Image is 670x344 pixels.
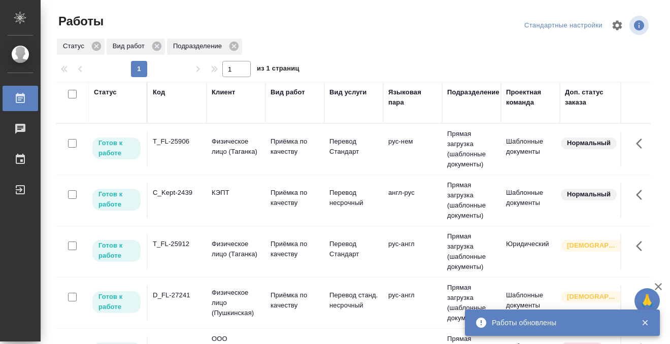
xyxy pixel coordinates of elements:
[383,183,442,218] td: англ-рус
[212,239,260,259] p: Физическое лицо (Таганка)
[567,138,611,148] p: Нормальный
[212,288,260,318] p: Физическое лицо (Пушкинская)
[567,189,611,199] p: Нормальный
[506,87,555,108] div: Проектная команда
[501,183,560,218] td: Шаблонные документы
[630,183,654,207] button: Здесь прячутся важные кнопки
[271,239,319,259] p: Приёмка по качеству
[630,285,654,309] button: Здесь прячутся важные кнопки
[173,41,225,51] p: Подразделение
[113,41,148,51] p: Вид работ
[567,240,618,251] p: [DEMOGRAPHIC_DATA]
[153,239,202,249] div: T_FL-25912
[383,131,442,167] td: рус-нем
[388,87,437,108] div: Языковая пара
[567,292,618,302] p: [DEMOGRAPHIC_DATA]
[442,124,501,175] td: Прямая загрузка (шаблонные документы)
[383,234,442,269] td: рус-англ
[630,234,654,258] button: Здесь прячутся важные кнопки
[442,175,501,226] td: Прямая загрузка (шаблонные документы)
[212,188,260,198] p: КЭПТ
[630,131,654,156] button: Здесь прячутся важные кнопки
[565,87,618,108] div: Доп. статус заказа
[98,292,135,312] p: Готов к работе
[447,87,499,97] div: Подразделение
[153,188,202,198] div: C_Kept-2439
[634,288,660,314] button: 🙏
[501,234,560,269] td: Юридический
[329,239,378,259] p: Перевод Стандарт
[212,87,235,97] div: Клиент
[153,136,202,147] div: T_FL-25906
[271,136,319,157] p: Приёмка по качеству
[492,318,626,328] div: Работы обновлены
[98,138,135,158] p: Готов к работе
[91,136,142,160] div: Исполнитель может приступить к работе
[57,39,105,55] div: Статус
[629,16,651,35] span: Посмотреть информацию
[257,62,299,77] span: из 1 страниц
[167,39,242,55] div: Подразделение
[212,136,260,157] p: Физическое лицо (Таганка)
[153,290,202,300] div: D_FL-27241
[107,39,165,55] div: Вид работ
[153,87,165,97] div: Код
[98,240,135,261] p: Готов к работе
[442,278,501,328] td: Прямая загрузка (шаблонные документы)
[442,226,501,277] td: Прямая загрузка (шаблонные документы)
[91,290,142,314] div: Исполнитель может приступить к работе
[634,318,655,327] button: Закрыть
[329,136,378,157] p: Перевод Стандарт
[501,285,560,321] td: Шаблонные документы
[639,290,656,312] span: 🙏
[383,285,442,321] td: рус-англ
[271,87,305,97] div: Вид работ
[91,188,142,212] div: Исполнитель может приступить к работе
[271,188,319,208] p: Приёмка по качеству
[91,239,142,263] div: Исполнитель может приступить к работе
[329,188,378,208] p: Перевод несрочный
[94,87,117,97] div: Статус
[63,41,88,51] p: Статус
[329,87,367,97] div: Вид услуги
[522,18,605,33] div: split button
[605,13,629,38] span: Настроить таблицу
[271,290,319,311] p: Приёмка по качеству
[501,131,560,167] td: Шаблонные документы
[329,290,378,311] p: Перевод станд. несрочный
[56,13,104,29] span: Работы
[98,189,135,210] p: Готов к работе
